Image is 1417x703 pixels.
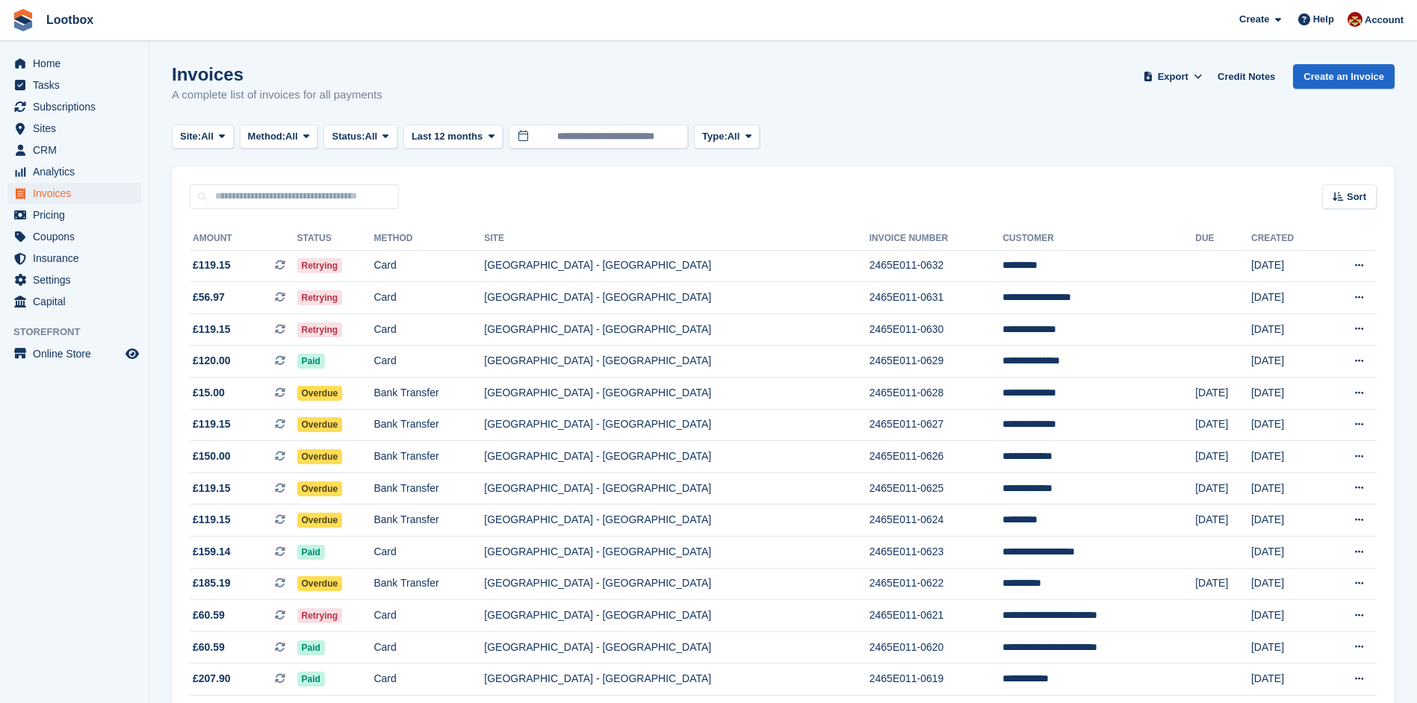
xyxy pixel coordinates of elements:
[1251,600,1324,632] td: [DATE]
[373,568,484,600] td: Bank Transfer
[373,378,484,410] td: Bank Transfer
[7,96,141,117] a: menu
[180,129,201,144] span: Site:
[297,354,325,369] span: Paid
[1140,64,1206,89] button: Export
[869,409,1003,441] td: 2465E011-0627
[373,227,484,251] th: Method
[33,75,123,96] span: Tasks
[297,672,325,687] span: Paid
[1251,537,1324,569] td: [DATE]
[193,671,231,687] span: £207.90
[1195,409,1251,441] td: [DATE]
[1212,64,1281,89] a: Credit Notes
[869,227,1003,251] th: Invoice Number
[297,258,343,273] span: Retrying
[484,472,869,504] td: [GEOGRAPHIC_DATA] - [GEOGRAPHIC_DATA]
[1251,441,1324,473] td: [DATE]
[297,322,343,337] span: Retrying
[297,417,343,432] span: Overdue
[1251,227,1324,251] th: Created
[193,322,231,337] span: £119.15
[1251,250,1324,282] td: [DATE]
[12,9,34,31] img: stora-icon-8386f47178a22dfd0bd8f6a31ec36ba5ce8667c1dd55bd0f319d3a0aa187defe.svg
[193,449,231,464] span: £150.00
[193,575,231,591] span: £185.19
[297,513,343,528] span: Overdue
[172,125,234,149] button: Site: All
[484,568,869,600] td: [GEOGRAPHIC_DATA] - [GEOGRAPHIC_DATA]
[1365,13,1404,28] span: Account
[869,346,1003,378] td: 2465E011-0629
[323,125,397,149] button: Status: All
[240,125,318,149] button: Method: All
[33,343,123,364] span: Online Store
[1251,631,1324,663] td: [DATE]
[373,250,484,282] td: Card
[403,125,503,149] button: Last 12 months
[193,385,225,401] span: £15.00
[1251,568,1324,600] td: [DATE]
[193,512,231,528] span: £119.15
[1251,378,1324,410] td: [DATE]
[373,504,484,537] td: Bank Transfer
[1239,12,1269,27] span: Create
[193,257,231,273] span: £119.15
[1251,472,1324,504] td: [DATE]
[484,631,869,663] td: [GEOGRAPHIC_DATA] - [GEOGRAPHIC_DATA]
[172,64,382,84] h1: Invoices
[33,161,123,182] span: Analytics
[7,118,141,139] a: menu
[484,313,869,346] td: [GEOGRAPHIC_DATA] - [GEOGRAPHIC_DATA]
[869,313,1003,346] td: 2465E011-0630
[33,248,123,269] span: Insurance
[297,481,343,496] span: Overdue
[484,600,869,632] td: [GEOGRAPHIC_DATA] - [GEOGRAPHIC_DATA]
[7,140,141,160] a: menu
[869,504,1003,537] td: 2465E011-0624
[869,441,1003,473] td: 2465E011-0626
[1313,12,1334,27] span: Help
[297,227,374,251] th: Status
[373,346,484,378] td: Card
[694,125,760,149] button: Type: All
[869,631,1003,663] td: 2465E011-0620
[297,640,325,655] span: Paid
[484,227,869,251] th: Site
[373,282,484,314] td: Card
[33,53,123,74] span: Home
[7,343,141,364] a: menu
[297,576,343,591] span: Overdue
[484,250,869,282] td: [GEOGRAPHIC_DATA] - [GEOGRAPHIC_DATA]
[412,129,483,144] span: Last 12 months
[123,345,141,363] a: Preview store
[373,441,484,473] td: Bank Transfer
[365,129,378,144] span: All
[373,663,484,696] td: Card
[373,600,484,632] td: Card
[1348,12,1362,27] img: Chad Brown
[40,7,99,32] a: Lootbox
[1002,227,1195,251] th: Customer
[1347,190,1366,204] span: Sort
[193,607,225,623] span: £60.59
[33,204,123,225] span: Pricing
[702,129,728,144] span: Type:
[297,449,343,464] span: Overdue
[728,129,740,144] span: All
[7,248,141,269] a: menu
[1195,227,1251,251] th: Due
[484,282,869,314] td: [GEOGRAPHIC_DATA] - [GEOGRAPHIC_DATA]
[33,140,123,160] span: CRM
[193,416,231,432] span: £119.15
[7,53,141,74] a: menu
[869,282,1003,314] td: 2465E011-0631
[7,161,141,182] a: menu
[7,75,141,96] a: menu
[33,269,123,290] span: Settings
[373,313,484,346] td: Card
[869,250,1003,282] td: 2465E011-0632
[193,640,225,655] span: £60.59
[1293,64,1395,89] a: Create an Invoice
[869,378,1003,410] td: 2465E011-0628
